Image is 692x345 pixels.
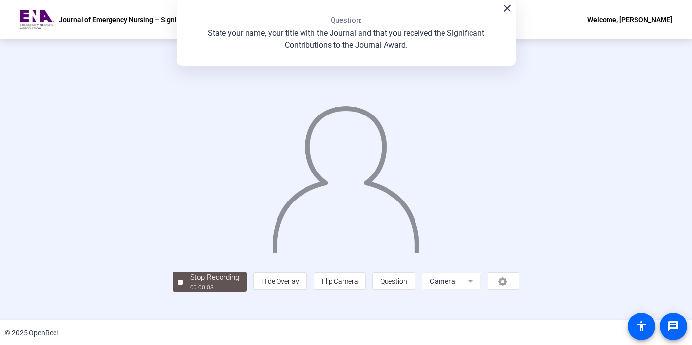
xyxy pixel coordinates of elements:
p: State your name, your title with the Journal and that you received the Significant Contributions ... [187,28,506,51]
button: Hide Overlay [253,272,307,290]
div: © 2025 OpenReel [5,328,58,338]
span: Question [380,277,407,285]
img: overlay [271,97,421,253]
button: Question [372,272,415,290]
span: Hide Overlay [261,277,299,285]
div: Welcome, [PERSON_NAME] [587,14,672,26]
button: Stop Recording00:00:03 [173,272,247,292]
mat-icon: close [501,2,513,14]
span: Flip Camera [322,277,358,285]
p: Journal of Emergency Nursing – Significant Contrib [59,14,219,26]
div: 00:00:03 [190,283,239,292]
mat-icon: accessibility [636,320,647,332]
p: Question: [331,15,362,26]
button: Flip Camera [314,272,366,290]
img: OpenReel logo [20,10,54,29]
mat-icon: message [667,320,679,332]
div: Stop Recording [190,272,239,283]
